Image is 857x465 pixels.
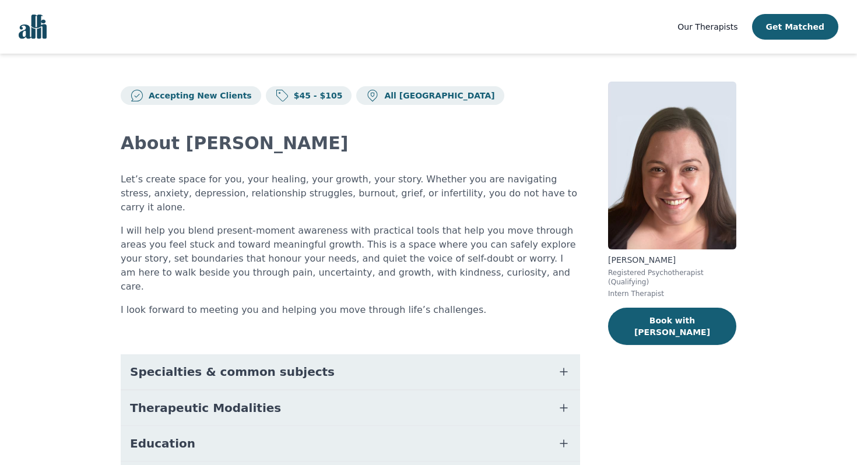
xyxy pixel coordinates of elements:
[608,289,736,298] p: Intern Therapist
[752,14,838,40] button: Get Matched
[121,172,580,214] p: Let’s create space for you, your healing, your growth, your story. Whether you are navigating str...
[608,254,736,266] p: [PERSON_NAME]
[289,90,343,101] p: $45 - $105
[677,20,737,34] a: Our Therapists
[608,82,736,249] img: Jennifer_Weber
[121,426,580,461] button: Education
[130,435,195,452] span: Education
[121,390,580,425] button: Therapeutic Modalities
[121,224,580,294] p: I will help you blend present-moment awareness with practical tools that help you move through ar...
[130,400,281,416] span: Therapeutic Modalities
[19,15,47,39] img: alli logo
[608,268,736,287] p: Registered Psychotherapist (Qualifying)
[380,90,494,101] p: All [GEOGRAPHIC_DATA]
[121,133,580,154] h2: About [PERSON_NAME]
[677,22,737,31] span: Our Therapists
[121,303,580,317] p: I look forward to meeting you and helping you move through life’s challenges.
[608,308,736,345] button: Book with [PERSON_NAME]
[130,364,335,380] span: Specialties & common subjects
[144,90,252,101] p: Accepting New Clients
[121,354,580,389] button: Specialties & common subjects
